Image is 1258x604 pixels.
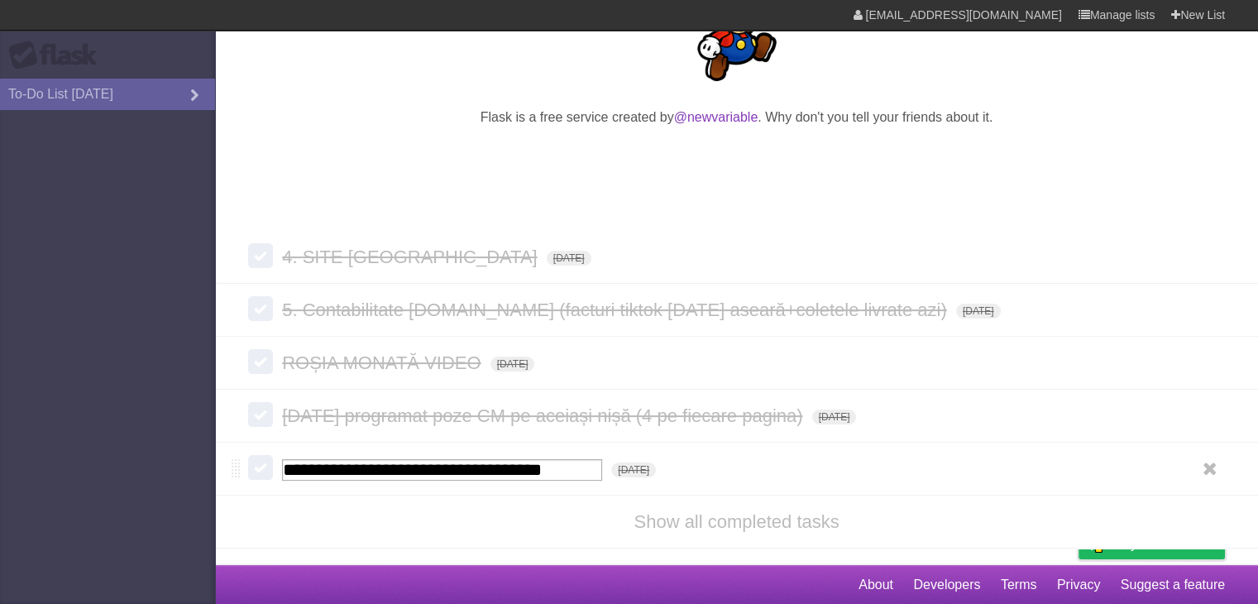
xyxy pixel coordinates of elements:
[248,296,273,321] label: Done
[812,410,857,424] span: [DATE]
[248,455,273,480] label: Done
[282,300,951,320] span: 5. Contabilitate [DOMAIN_NAME] (facturi tiktok [DATE] aseară+coletele livrate azi)
[956,304,1001,319] span: [DATE]
[1121,569,1225,601] a: Suggest a feature
[674,110,758,124] a: @newvariable
[707,148,767,171] iframe: X Post Button
[1113,530,1217,558] span: Buy me a coffee
[1057,569,1100,601] a: Privacy
[859,569,893,601] a: About
[248,349,273,374] label: Done
[913,569,980,601] a: Developers
[547,251,591,266] span: [DATE]
[248,108,1225,127] p: Flask is a free service created by . Why don't you tell your friends about it.
[490,357,535,372] span: [DATE]
[8,41,108,70] div: Flask
[282,405,806,426] span: [DATE] programat poze CM pe aceiași nișă (4 pe fiecare pagina)
[282,247,541,267] span: 4. SITE [GEOGRAPHIC_DATA]
[248,243,273,268] label: Done
[1001,569,1037,601] a: Terms
[634,511,839,532] a: Show all completed tasks
[248,402,273,427] label: Done
[611,463,656,477] span: [DATE]
[282,352,485,373] span: ROȘIA MONATĂ VIDEO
